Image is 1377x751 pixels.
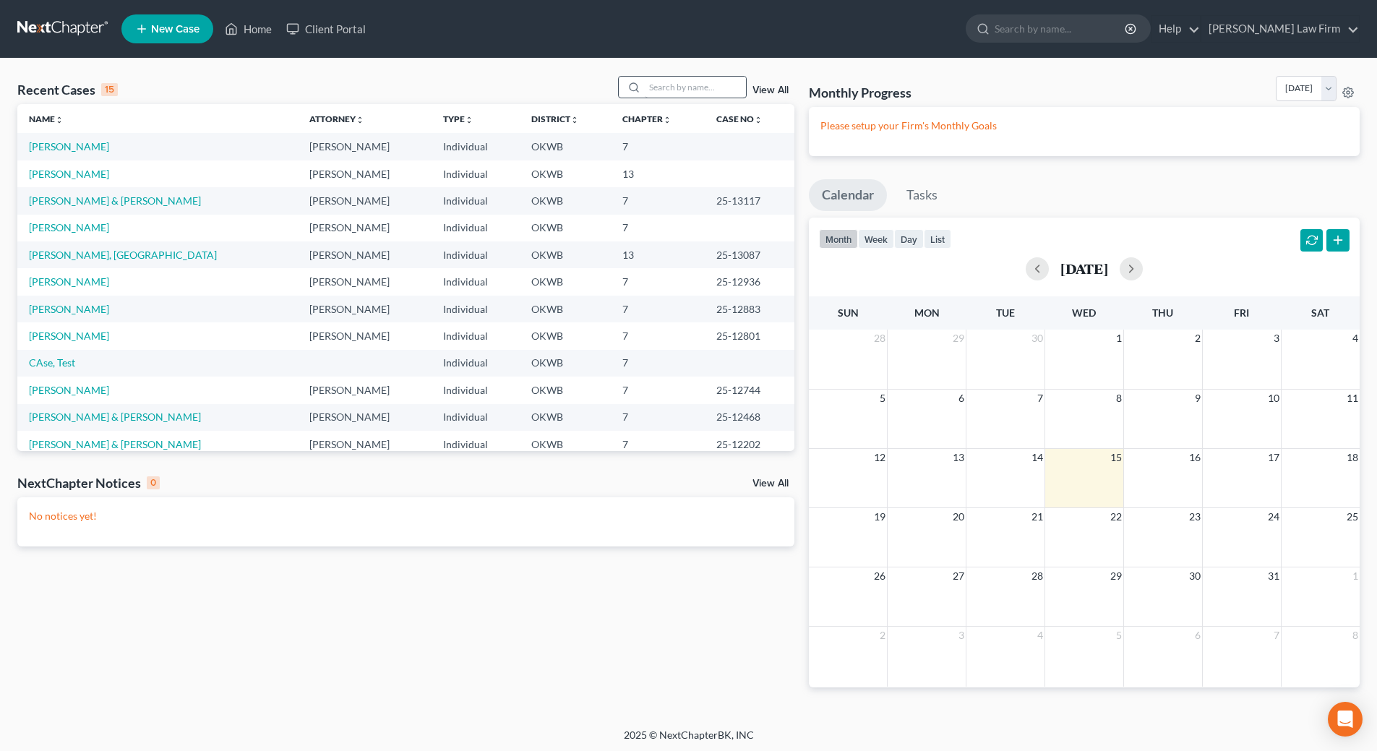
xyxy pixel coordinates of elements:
span: 8 [1115,390,1123,407]
span: 27 [951,567,966,585]
h2: [DATE] [1060,261,1108,276]
td: [PERSON_NAME] [298,268,432,295]
span: New Case [151,24,200,35]
span: Mon [914,306,940,319]
span: Thu [1152,306,1173,319]
td: [PERSON_NAME] [298,215,432,241]
div: 0 [147,476,160,489]
span: 26 [872,567,887,585]
span: 22 [1109,508,1123,525]
span: 7 [1036,390,1044,407]
span: 19 [872,508,887,525]
td: 25-12801 [705,322,794,349]
td: Individual [432,377,520,403]
td: Individual [432,187,520,214]
a: [PERSON_NAME] [29,275,109,288]
td: [PERSON_NAME] [298,160,432,187]
td: 25-13117 [705,187,794,214]
button: week [858,229,894,249]
i: unfold_more [663,116,672,124]
span: 5 [878,390,887,407]
a: View All [752,479,789,489]
span: 15 [1109,449,1123,466]
td: Individual [432,322,520,349]
td: 7 [611,404,704,431]
a: [PERSON_NAME] Law Firm [1201,16,1359,42]
a: [PERSON_NAME] [29,140,109,153]
td: [PERSON_NAME] [298,431,432,458]
a: Home [218,16,279,42]
span: 14 [1030,449,1044,466]
a: Case Nounfold_more [716,113,763,124]
span: 16 [1188,449,1202,466]
td: 7 [611,377,704,403]
td: 25-12883 [705,296,794,322]
td: 7 [611,322,704,349]
td: OKWB [520,133,612,160]
span: 29 [1109,567,1123,585]
button: day [894,229,924,249]
i: unfold_more [55,116,64,124]
a: [PERSON_NAME] [29,303,109,315]
span: 24 [1266,508,1281,525]
p: Please setup your Firm's Monthly Goals [820,119,1348,133]
td: Individual [432,133,520,160]
td: OKWB [520,322,612,349]
i: unfold_more [465,116,473,124]
td: 25-12744 [705,377,794,403]
a: [PERSON_NAME], [GEOGRAPHIC_DATA] [29,249,217,261]
span: Sun [838,306,859,319]
span: 21 [1030,508,1044,525]
a: Nameunfold_more [29,113,64,124]
td: OKWB [520,268,612,295]
span: 29 [951,330,966,347]
td: 7 [611,350,704,377]
div: Recent Cases [17,81,118,98]
span: 30 [1030,330,1044,347]
span: 3 [957,627,966,644]
td: Individual [432,268,520,295]
input: Search by name... [645,77,746,98]
span: Tue [996,306,1015,319]
span: Wed [1072,306,1096,319]
span: 12 [872,449,887,466]
i: unfold_more [356,116,364,124]
i: unfold_more [570,116,579,124]
span: 3 [1272,330,1281,347]
span: 20 [951,508,966,525]
span: 28 [872,330,887,347]
span: 2 [878,627,887,644]
span: 9 [1193,390,1202,407]
span: 31 [1266,567,1281,585]
span: 8 [1351,627,1360,644]
td: [PERSON_NAME] [298,133,432,160]
td: OKWB [520,187,612,214]
span: 4 [1351,330,1360,347]
a: View All [752,85,789,95]
a: Typeunfold_more [443,113,473,124]
a: [PERSON_NAME] [29,330,109,342]
span: 1 [1115,330,1123,347]
div: Open Intercom Messenger [1328,702,1363,737]
td: Individual [432,350,520,377]
td: [PERSON_NAME] [298,241,432,268]
i: unfold_more [754,116,763,124]
td: 7 [611,187,704,214]
a: [PERSON_NAME] [29,221,109,233]
td: Individual [432,160,520,187]
td: 25-12936 [705,268,794,295]
td: OKWB [520,404,612,431]
div: NextChapter Notices [17,474,160,492]
span: 5 [1115,627,1123,644]
td: 25-12202 [705,431,794,458]
td: 25-12468 [705,404,794,431]
a: [PERSON_NAME] & [PERSON_NAME] [29,194,201,207]
span: 11 [1345,390,1360,407]
td: [PERSON_NAME] [298,377,432,403]
a: [PERSON_NAME] & [PERSON_NAME] [29,438,201,450]
span: 2 [1193,330,1202,347]
h3: Monthly Progress [809,84,911,101]
td: OKWB [520,431,612,458]
button: month [819,229,858,249]
td: OKWB [520,215,612,241]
